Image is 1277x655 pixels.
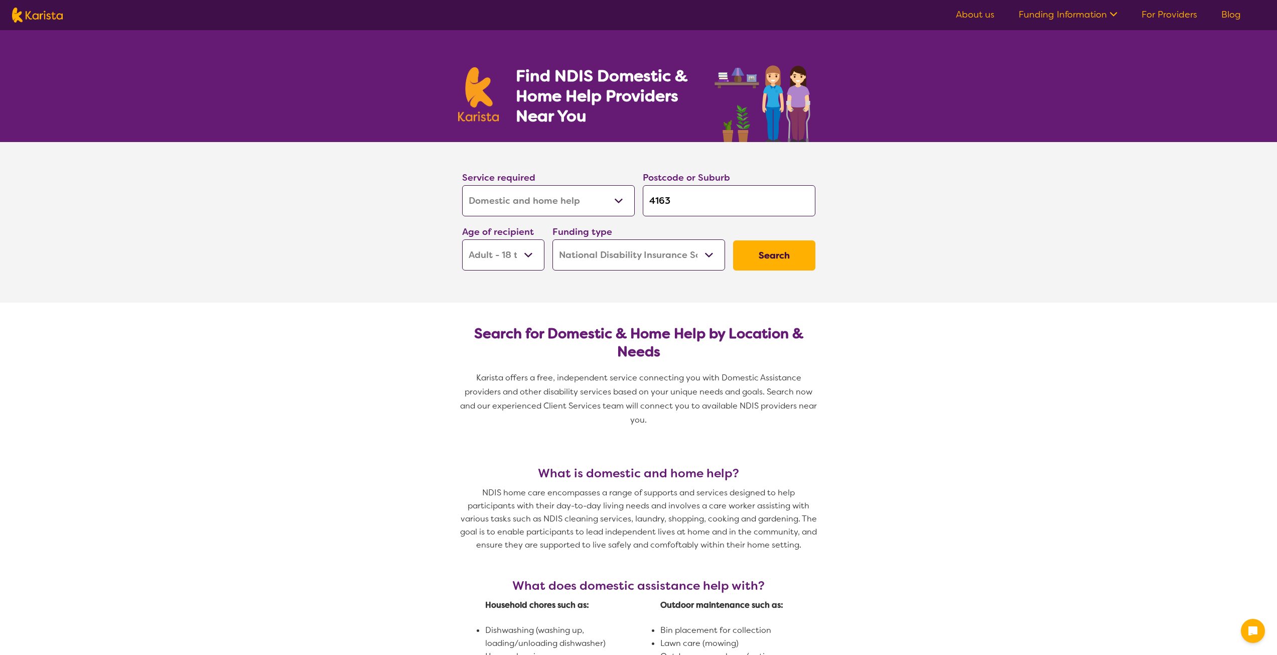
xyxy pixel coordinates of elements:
[516,66,701,126] h1: Find NDIS Domestic & Home Help Providers Near You
[12,8,63,23] img: Karista logo
[1221,9,1241,21] a: Blog
[660,625,771,635] span: Bin placement for collection
[660,638,739,648] span: Lawn care (mowing)
[462,226,534,238] label: Age of recipient
[458,67,499,121] img: Karista logo
[1142,9,1197,21] a: For Providers
[1019,9,1117,21] a: Funding Information
[458,486,819,552] p: NDIS home care encompasses a range of supports and services designed to help participants with th...
[643,172,730,184] label: Postcode or Suburb
[643,185,815,216] input: Type
[462,172,535,184] label: Service required
[470,325,807,361] h2: Search for Domestic & Home Help by Location & Needs
[458,466,819,480] h3: What is domestic and home help?
[956,9,995,21] a: About us
[733,240,815,271] button: Search
[485,600,589,610] strong: Household chores such as:
[712,54,819,142] img: domestic-help
[460,372,819,425] span: Karista offers a free, independent service connecting you with Domestic Assistance providers and ...
[660,600,783,610] strong: Outdoor maintenance such as:
[485,624,617,650] li: Dishwashing (washing up, loading/unloading dishwasher)
[458,579,819,593] h3: What does domestic assistance help with?
[552,226,612,238] label: Funding type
